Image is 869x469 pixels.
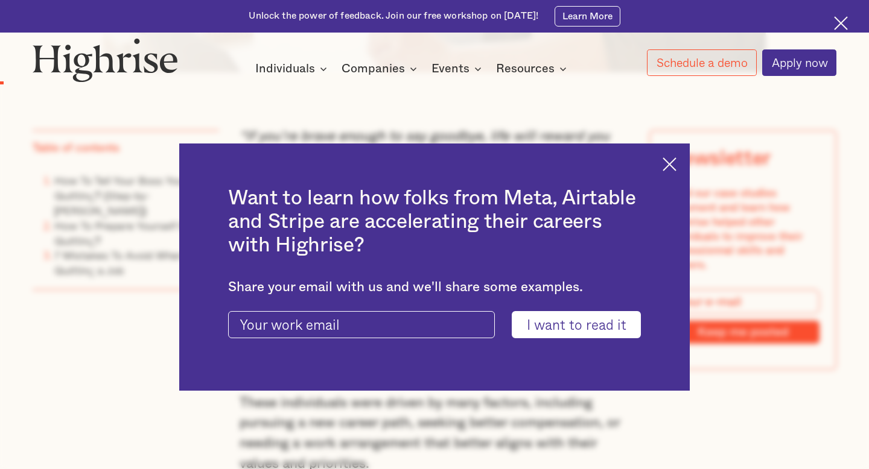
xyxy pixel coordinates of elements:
[555,6,620,27] a: Learn More
[431,61,470,76] div: Events
[228,311,641,338] form: current-ascender-blog-article-modal-form
[228,187,641,257] h2: Want to learn how folks from Meta, Airtable and Stripe are accelerating their careers with Highrise?
[342,61,405,76] div: Companies
[249,10,538,22] div: Unlock the power of feedback. Join our free workshop on [DATE]!
[228,311,495,338] input: Your work email
[647,49,756,76] a: Schedule a demo
[342,61,421,76] div: Companies
[834,16,848,30] img: Cross icon
[228,279,641,295] div: Share your email with us and we'll share some examples.
[496,61,555,76] div: Resources
[512,311,641,338] input: I want to read it
[431,61,485,76] div: Events
[33,38,178,82] img: Highrise logo
[255,61,331,76] div: Individuals
[762,49,836,76] a: Apply now
[663,157,676,171] img: Cross icon
[496,61,570,76] div: Resources
[255,61,315,76] div: Individuals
